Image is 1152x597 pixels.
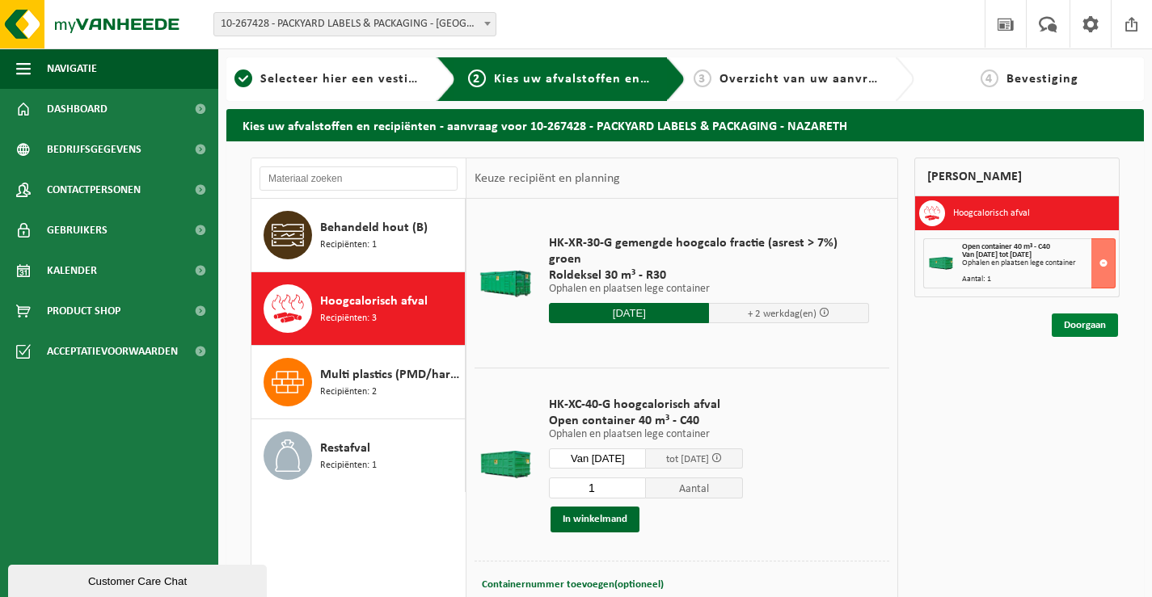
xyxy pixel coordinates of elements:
[962,275,1115,284] div: Aantal: 1
[320,439,370,458] span: Restafval
[260,166,458,191] input: Materiaal zoeken
[953,200,1030,226] h3: Hoogcalorisch afval
[47,210,108,250] span: Gebruikers
[234,69,424,89] a: 1Selecteer hier een vestiging
[549,267,869,284] span: Roldeksel 30 m³ - R30
[320,218,428,238] span: Behandeld hout (B)
[549,429,743,440] p: Ophalen en plaatsen lege container
[551,507,639,532] button: In winkelmand
[1052,313,1118,337] a: Doorgaan
[47,250,97,291] span: Kalender
[914,158,1120,196] div: [PERSON_NAME]
[694,69,711,87] span: 3
[981,69,998,87] span: 4
[214,13,496,36] span: 10-267428 - PACKYARD LABELS & PACKAGING - NAZARETH
[468,69,486,87] span: 2
[47,129,141,170] span: Bedrijfsgegevens
[646,477,743,498] span: Aantal
[482,579,664,590] span: Containernummer toevoegen(optioneel)
[748,309,817,319] span: + 2 werkdag(en)
[226,109,1144,141] h2: Kies uw afvalstoffen en recipiënten - aanvraag voor 10-267428 - PACKYARD LABELS & PACKAGING - NAZ...
[251,199,466,272] button: Behandeld hout (B) Recipiënten: 1
[1006,73,1078,86] span: Bevestiging
[47,291,120,331] span: Product Shop
[47,89,108,129] span: Dashboard
[549,303,709,323] input: Selecteer datum
[320,458,377,473] span: Recipiënten: 1
[549,397,743,413] span: HK-XC-40-G hoogcalorisch afval
[251,272,466,346] button: Hoogcalorisch afval Recipiënten: 3
[234,69,252,87] span: 1
[549,235,869,267] span: HK-XR-30-G gemengde hoogcalo fractie (asrest > 7%) groen
[260,73,435,86] span: Selecteer hier een vestiging
[549,413,743,429] span: Open container 40 m³ - C40
[320,365,461,385] span: Multi plastics (PMD/harde kunststoffen/spanbanden/EPS/folie naturel/folie gemengd)
[320,292,428,311] span: Hoogcalorisch afval
[251,346,466,419] button: Multi plastics (PMD/harde kunststoffen/spanbanden/EPS/folie naturel/folie gemengd) Recipiënten: 2
[719,73,890,86] span: Overzicht van uw aanvraag
[251,419,466,492] button: Restafval Recipiënten: 1
[480,574,665,596] button: Containernummer toevoegen(optioneel)
[47,48,97,89] span: Navigatie
[666,454,709,465] span: tot [DATE]
[466,158,628,199] div: Keuze recipiënt en planning
[47,331,178,372] span: Acceptatievoorwaarden
[494,73,716,86] span: Kies uw afvalstoffen en recipiënten
[320,311,377,326] span: Recipiënten: 3
[8,561,270,597] iframe: chat widget
[549,284,869,295] p: Ophalen en plaatsen lege container
[962,250,1032,259] strong: Van [DATE] tot [DATE]
[549,448,646,469] input: Selecteer datum
[320,385,377,400] span: Recipiënten: 2
[213,12,496,36] span: 10-267428 - PACKYARD LABELS & PACKAGING - NAZARETH
[962,259,1115,267] div: Ophalen en plaatsen lege container
[962,242,1050,251] span: Open container 40 m³ - C40
[47,170,141,210] span: Contactpersonen
[320,238,377,253] span: Recipiënten: 1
